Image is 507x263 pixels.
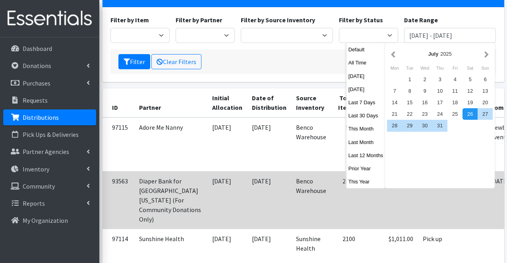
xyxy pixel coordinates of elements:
[346,44,385,55] button: Default
[402,108,417,120] div: 22
[3,109,96,125] a: Distributions
[478,97,493,108] div: 20
[3,212,96,228] a: My Organization
[432,108,447,120] div: 24
[346,123,385,134] button: This Month
[447,74,462,85] div: 4
[23,131,79,138] p: Pick Ups & Deliveries
[346,97,385,108] button: Last 7 Days
[110,15,149,25] label: Filter by Item
[23,199,45,207] p: Reports
[151,54,201,69] a: Clear Filters
[3,144,96,160] a: Partner Agencies
[3,5,96,32] img: HumanEssentials
[346,84,385,95] button: [DATE]
[103,117,134,171] td: 97115
[23,45,52,53] p: Dashboard
[3,195,96,211] a: Reports
[134,117,207,171] td: Adore Me Nanny
[402,85,417,97] div: 8
[417,108,432,120] div: 23
[447,97,462,108] div: 18
[346,57,385,68] button: All Time
[462,97,478,108] div: 19
[387,63,402,73] div: Monday
[417,63,432,73] div: Wednesday
[291,117,331,171] td: Benco Warehouse
[402,120,417,131] div: 29
[387,97,402,108] div: 14
[176,15,222,25] label: Filter by Partner
[432,85,447,97] div: 10
[3,75,96,91] a: Purchases
[387,120,402,131] div: 28
[3,161,96,177] a: Inventory
[387,85,402,97] div: 7
[103,171,134,229] td: 93563
[432,74,447,85] div: 3
[462,74,478,85] div: 5
[447,108,462,120] div: 25
[346,136,385,148] button: Last Month
[23,182,55,190] p: Community
[346,150,385,161] button: Last 12 Months
[417,74,432,85] div: 2
[207,88,247,117] th: Initial Allocation
[417,85,432,97] div: 9
[23,216,68,224] p: My Organization
[241,15,315,25] label: Filter by Source Inventory
[387,108,402,120] div: 21
[346,110,385,121] button: Last 30 Days
[247,88,291,117] th: Date of Distribution
[291,171,331,229] td: Benco Warehouse
[346,176,385,187] button: This Year
[462,85,478,97] div: 12
[3,127,96,142] a: Pick Ups & Deliveries
[23,113,59,121] p: Distributions
[428,51,439,57] strong: July
[432,120,447,131] div: 31
[291,88,331,117] th: Source Inventory
[404,15,438,25] label: Date Range
[331,117,360,171] td: 525
[447,85,462,97] div: 11
[23,165,49,173] p: Inventory
[346,163,385,174] button: Prior Year
[478,74,493,85] div: 6
[23,148,69,156] p: Partner Agencies
[447,63,462,73] div: Friday
[103,88,134,117] th: ID
[331,88,360,117] th: Total Items
[3,58,96,74] a: Donations
[247,171,291,229] td: [DATE]
[339,15,383,25] label: Filter by Status
[207,171,247,229] td: [DATE]
[402,63,417,73] div: Tuesday
[207,117,247,171] td: [DATE]
[478,63,493,73] div: Sunday
[3,178,96,194] a: Community
[3,41,96,56] a: Dashboard
[134,171,207,229] td: Diaper Bank for [GEOGRAPHIC_DATA][US_STATE] (For Community Donations Only)
[247,117,291,171] td: [DATE]
[462,63,478,73] div: Saturday
[404,28,496,43] input: January 1, 2011 - December 31, 2011
[118,54,150,69] button: Filter
[346,70,385,82] button: [DATE]
[478,85,493,97] div: 13
[462,108,478,120] div: 26
[23,96,48,104] p: Requests
[331,171,360,229] td: 2448
[360,171,418,229] td: $758.88
[440,51,451,57] span: 2025
[402,97,417,108] div: 15
[402,74,417,85] div: 1
[432,97,447,108] div: 17
[3,92,96,108] a: Requests
[478,108,493,120] div: 27
[432,63,447,73] div: Thursday
[417,120,432,131] div: 30
[418,171,451,229] td: Pick up
[417,97,432,108] div: 16
[23,79,50,87] p: Purchases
